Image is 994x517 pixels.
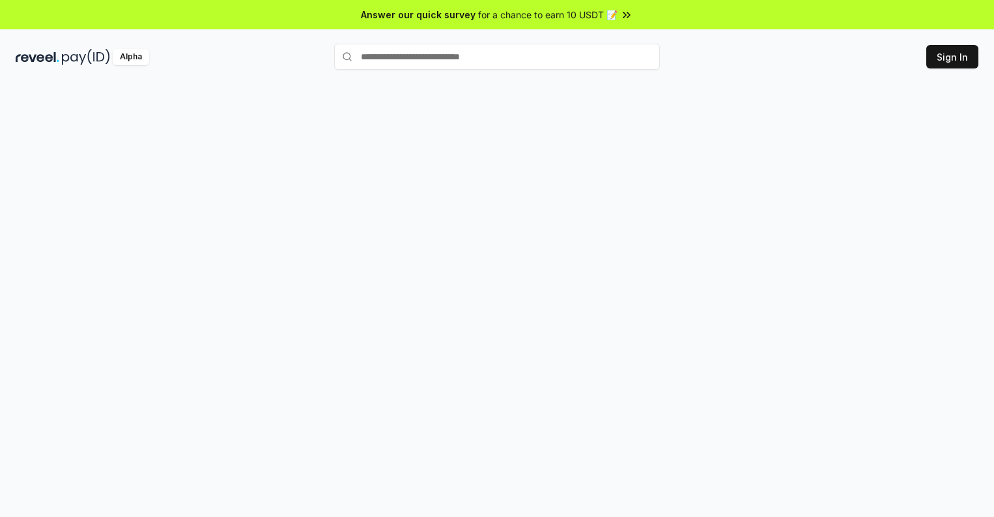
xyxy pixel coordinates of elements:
[926,45,978,68] button: Sign In
[113,49,149,65] div: Alpha
[16,49,59,65] img: reveel_dark
[361,8,476,22] span: Answer our quick survey
[62,49,110,65] img: pay_id
[478,8,618,22] span: for a chance to earn 10 USDT 📝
